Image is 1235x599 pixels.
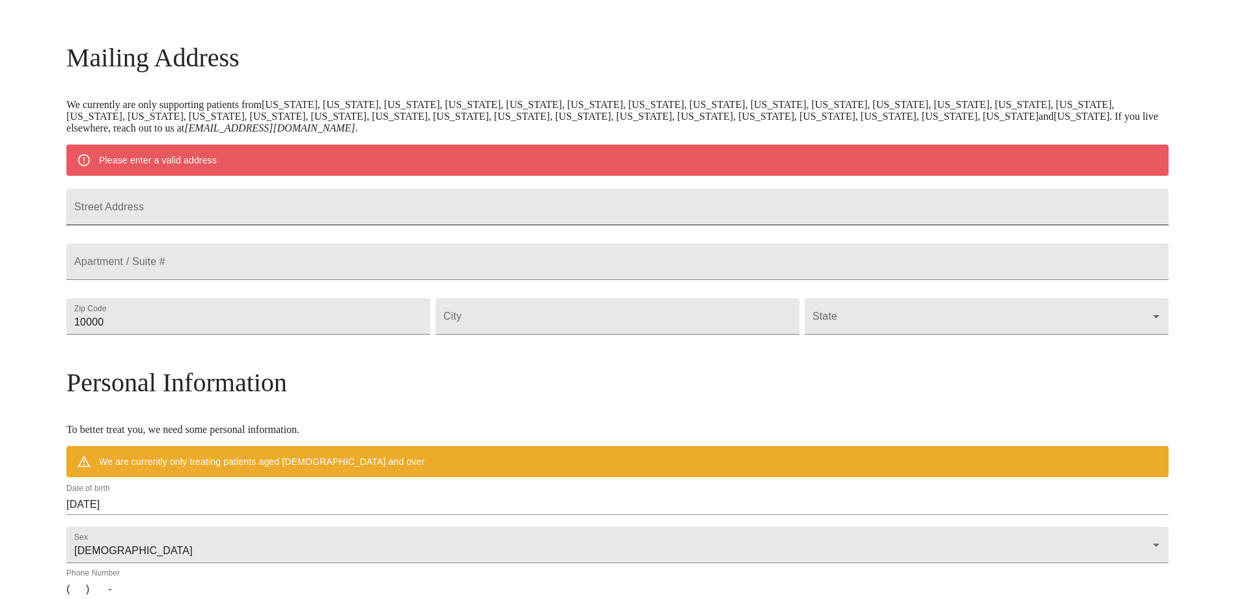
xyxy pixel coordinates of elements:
[805,298,1169,335] div: ​
[99,450,424,473] div: We are currently only treating patients aged [DEMOGRAPHIC_DATA] and over
[66,42,1169,73] h3: Mailing Address
[66,367,1169,398] h3: Personal Information
[184,122,355,133] em: [EMAIL_ADDRESS][DOMAIN_NAME]
[66,527,1169,563] div: [DEMOGRAPHIC_DATA]
[66,424,1169,436] p: To better treat you, we need some personal information.
[66,570,120,578] label: Phone Number
[66,99,1169,134] p: We currently are only supporting patients from [US_STATE], [US_STATE], [US_STATE], [US_STATE], [U...
[66,485,110,493] label: Date of birth
[99,148,217,172] div: Please enter a valid address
